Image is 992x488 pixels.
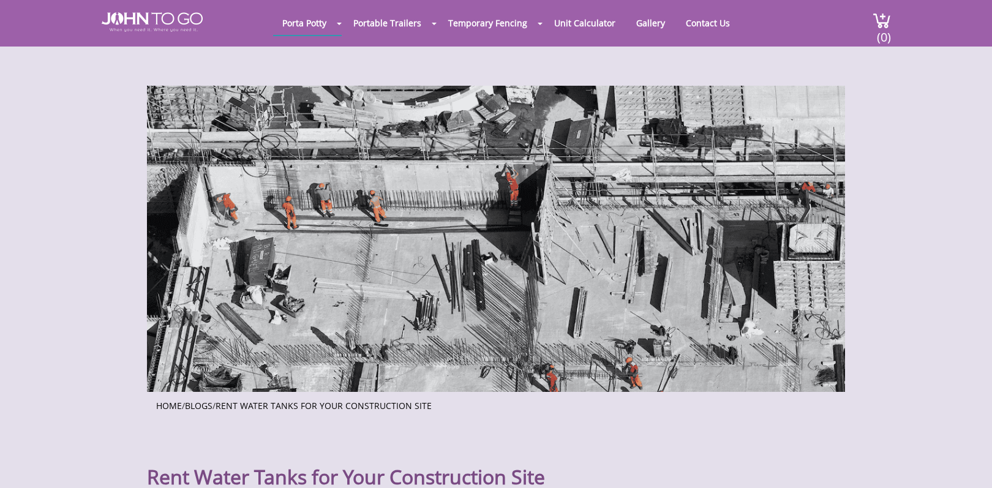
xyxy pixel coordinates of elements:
span: (0) [876,19,891,45]
a: Porta Potty [273,11,336,35]
a: Unit Calculator [545,11,625,35]
a: Temporary Fencing [439,11,536,35]
ul: / / [156,397,836,412]
img: JOHN to go [102,12,203,32]
a: Blogs [185,400,212,411]
a: Rent Water Tanks for Your Construction Site [216,400,432,411]
a: Contact Us [677,11,739,35]
a: Portable Trailers [344,11,430,35]
img: cart a [873,12,891,29]
a: Home [156,400,182,411]
a: Gallery [627,11,674,35]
